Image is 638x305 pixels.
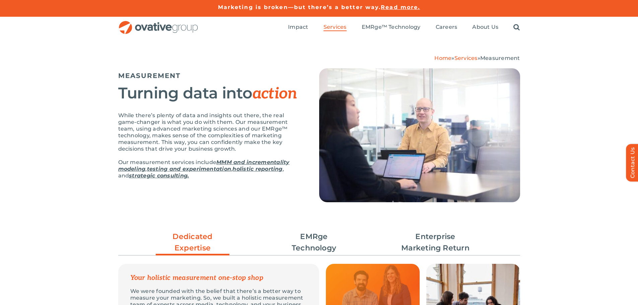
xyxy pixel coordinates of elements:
a: testing and experimentation [147,166,231,172]
img: Measurement – Hero [319,68,520,202]
h2: Turning data into [118,85,302,102]
em: action [253,84,297,103]
span: Measurement [480,55,520,61]
span: Impact [288,24,308,30]
span: EMRge™ Technology [362,24,421,30]
a: About Us [472,24,498,31]
a: Read more. [381,4,420,10]
a: Enterprise Marketing Return [399,231,472,254]
a: strategic consulting. [129,172,189,179]
a: Search [513,24,520,31]
a: Services [454,55,478,61]
p: While there’s plenty of data and insights out there, the real game-changer is what you do with th... [118,112,302,152]
p: Your holistic measurement one-stop shop [130,275,307,281]
a: MMM and incrementality modeling [118,159,290,172]
a: Careers [436,24,457,31]
a: Home [434,55,451,61]
ul: Post Filters [118,228,520,257]
span: » » [434,55,520,61]
nav: Menu [288,17,520,38]
a: OG_Full_horizontal_RGB [118,20,199,26]
span: About Us [472,24,498,30]
a: holistic reporting [232,166,282,172]
a: EMRge Technology [277,231,351,254]
a: Services [324,24,347,31]
a: Impact [288,24,308,31]
h5: MEASUREMENT [118,72,302,80]
a: Dedicated Expertise [156,231,229,257]
a: EMRge™ Technology [362,24,421,31]
a: Marketing is broken—but there’s a better way. [218,4,381,10]
p: Our measurement services include , , , and [118,159,302,179]
span: Careers [436,24,457,30]
span: Services [324,24,347,30]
